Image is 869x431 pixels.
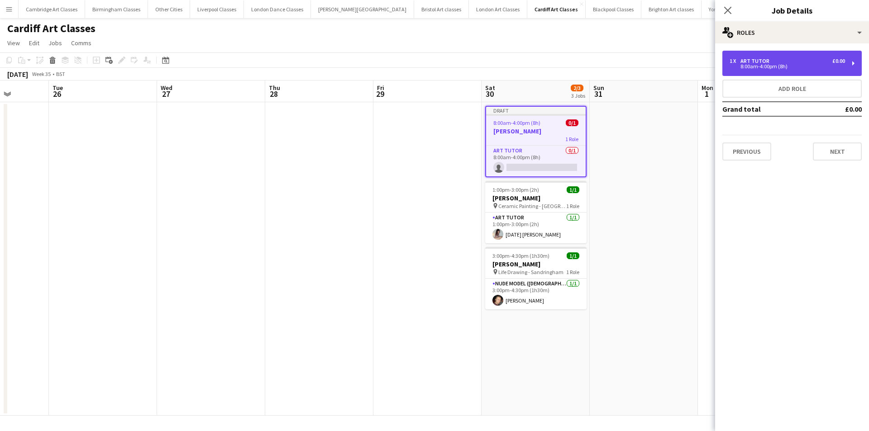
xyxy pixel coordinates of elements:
[7,22,95,35] h1: Cardiff Art Classes
[571,85,583,91] span: 2/3
[190,0,244,18] button: Liverpool Classes
[469,0,527,18] button: London Art Classes
[244,0,311,18] button: London Dance Classes
[722,142,771,161] button: Previous
[730,64,845,69] div: 8:00am-4:00pm (8h)
[498,269,563,275] span: Life Drawing - Sandringham
[71,39,91,47] span: Comms
[492,252,549,259] span: 3:00pm-4:30pm (1h30m)
[700,89,713,99] span: 1
[67,37,95,49] a: Comms
[566,119,578,126] span: 0/1
[722,80,862,98] button: Add role
[486,107,586,114] div: Draft
[30,71,53,77] span: Week 35
[571,92,585,99] div: 3 Jobs
[566,203,579,209] span: 1 Role
[45,37,66,49] a: Jobs
[148,0,190,18] button: Other Cities
[715,5,869,16] h3: Job Details
[485,279,587,309] app-card-role: Nude Model ([DEMOGRAPHIC_DATA])1/13:00pm-4:30pm (1h30m)[PERSON_NAME]
[377,84,384,92] span: Fri
[7,39,20,47] span: View
[567,252,579,259] span: 1/1
[4,37,24,49] a: View
[485,247,587,309] app-job-card: 3:00pm-4:30pm (1h30m)1/1[PERSON_NAME] Life Drawing - Sandringham1 RoleNude Model ([DEMOGRAPHIC_DA...
[311,0,414,18] button: [PERSON_NAME][GEOGRAPHIC_DATA]
[48,39,62,47] span: Jobs
[19,0,85,18] button: Cambridge Art Classes
[485,194,587,202] h3: [PERSON_NAME]
[51,89,63,99] span: 26
[715,22,869,43] div: Roles
[159,89,172,99] span: 27
[527,0,586,18] button: Cardiff Art Classes
[485,181,587,243] app-job-card: 1:00pm-3:00pm (2h)1/1[PERSON_NAME] Ceramic Painting - [GEOGRAPHIC_DATA]1 RoleArt Tutor1/11:00pm-3...
[641,0,702,18] button: Brighton Art classes
[702,84,713,92] span: Mon
[485,260,587,268] h3: [PERSON_NAME]
[267,89,280,99] span: 28
[592,89,604,99] span: 31
[492,186,539,193] span: 1:00pm-3:00pm (2h)
[485,106,587,177] app-job-card: Draft8:00am-4:00pm (8h)0/1[PERSON_NAME]1 RoleArt Tutor0/18:00am-4:00pm (8h)
[498,203,566,209] span: Ceramic Painting - [GEOGRAPHIC_DATA]
[586,0,641,18] button: Blackpool Classes
[376,89,384,99] span: 29
[493,119,540,126] span: 8:00am-4:00pm (8h)
[85,0,148,18] button: Birmingham Classes
[567,186,579,193] span: 1/1
[269,84,280,92] span: Thu
[485,84,495,92] span: Sat
[730,58,740,64] div: 1 x
[813,142,862,161] button: Next
[832,58,845,64] div: £0.00
[56,71,65,77] div: BST
[484,89,495,99] span: 30
[161,84,172,92] span: Wed
[486,146,586,176] app-card-role: Art Tutor0/18:00am-4:00pm (8h)
[722,102,819,116] td: Grand total
[7,70,28,79] div: [DATE]
[414,0,469,18] button: Bristol Art classes
[702,0,744,18] button: York Classes
[565,136,578,142] span: 1 Role
[53,84,63,92] span: Tue
[29,39,39,47] span: Edit
[740,58,773,64] div: Art Tutor
[566,269,579,275] span: 1 Role
[25,37,43,49] a: Edit
[593,84,604,92] span: Sun
[486,127,586,135] h3: [PERSON_NAME]
[485,213,587,243] app-card-role: Art Tutor1/11:00pm-3:00pm (2h)[DATE] [PERSON_NAME]
[819,102,862,116] td: £0.00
